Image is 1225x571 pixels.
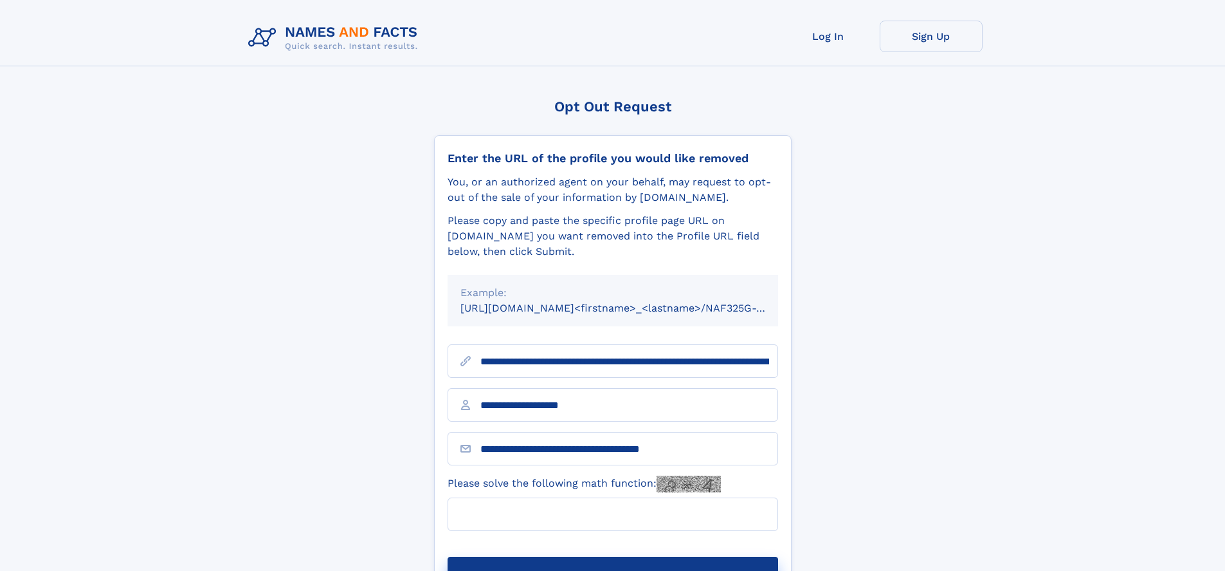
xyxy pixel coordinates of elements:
[243,21,428,55] img: Logo Names and Facts
[880,21,983,52] a: Sign Up
[460,285,765,301] div: Example:
[448,476,721,492] label: Please solve the following math function:
[448,174,778,205] div: You, or an authorized agent on your behalf, may request to opt-out of the sale of your informatio...
[777,21,880,52] a: Log In
[448,213,778,259] div: Please copy and paste the specific profile page URL on [DOMAIN_NAME] you want removed into the Pr...
[448,151,778,165] div: Enter the URL of the profile you would like removed
[434,98,792,115] div: Opt Out Request
[460,302,803,314] small: [URL][DOMAIN_NAME]<firstname>_<lastname>/NAF325G-xxxxxxxx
